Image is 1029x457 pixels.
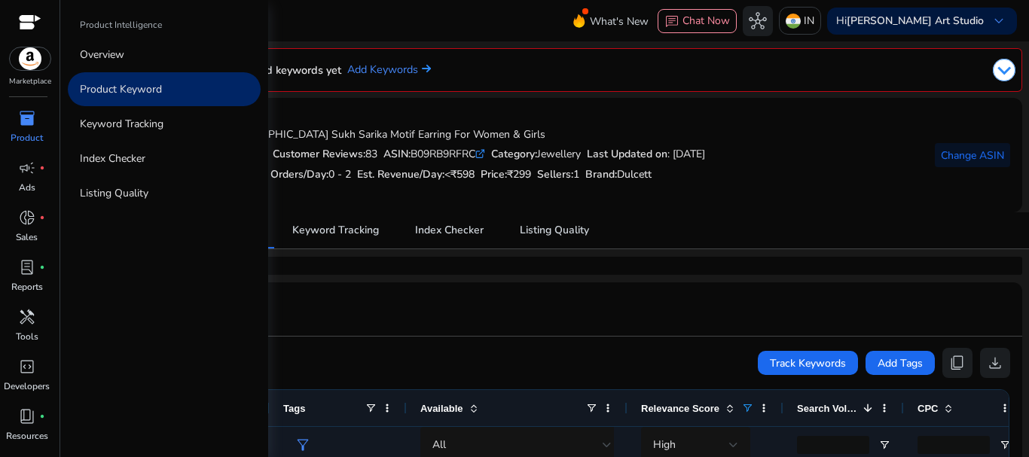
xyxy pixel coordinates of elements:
[19,181,35,194] p: Ads
[39,215,45,221] span: fiber_manual_record
[658,9,737,33] button: chatChat Now
[4,379,50,393] p: Developers
[797,436,869,454] input: Search Volume Filter Input
[585,169,652,181] h5: :
[283,403,305,414] span: Tags
[39,264,45,270] span: fiber_manual_record
[18,358,36,376] span: code_blocks
[986,354,1004,372] span: download
[491,146,581,162] div: Jewellery
[878,355,923,371] span: Add Tags
[444,167,475,181] span: <₹598
[847,14,984,28] b: [PERSON_NAME] Art Studio
[935,143,1010,167] button: Change ASIN
[10,47,50,70] img: amazon.svg
[999,439,1011,451] button: Open Filter Menu
[347,62,431,78] a: Add Keywords
[786,14,801,29] img: in.svg
[653,437,676,452] span: High
[836,16,984,26] p: Hi
[16,330,38,343] p: Tools
[866,351,935,375] button: Add Tags
[749,12,767,30] span: hub
[664,14,679,29] span: chat
[641,403,719,414] span: Relevance Score
[990,12,1008,30] span: keyboard_arrow_down
[743,6,773,36] button: hub
[18,308,36,326] span: handyman
[80,151,145,166] p: Index Checker
[11,131,43,145] p: Product
[941,148,1004,163] span: Change ASIN
[18,407,36,425] span: book_4
[18,159,36,177] span: campaign
[80,81,162,97] p: Product Keyword
[948,354,966,372] span: content_copy
[481,169,531,181] h5: Price:
[383,147,411,161] b: ASIN:
[80,47,124,62] p: Overview
[980,348,1010,378] button: download
[420,403,463,414] span: Available
[797,403,857,414] span: Search Volume
[993,59,1015,81] img: dropdown-arrow.svg
[383,146,485,162] div: B09RB9RFRC
[587,147,667,161] b: Last Updated on
[11,280,43,294] p: Reports
[328,167,351,181] span: 0 - 2
[18,258,36,276] span: lab_profile
[18,109,36,127] span: inventory_2
[573,167,579,181] span: 1
[273,146,377,162] div: 83
[432,437,446,452] span: All
[918,403,938,414] span: CPC
[590,8,649,35] span: What's New
[585,167,615,181] span: Brand
[6,429,48,443] p: Resources
[520,225,589,236] span: Listing Quality
[250,169,351,181] h5: Est. Orders/Day:
[18,209,36,227] span: donut_small
[294,436,312,454] span: filter_alt
[537,169,579,181] h5: Sellers:
[292,225,379,236] span: Keyword Tracking
[185,129,705,142] h4: Dulcett [GEOGRAPHIC_DATA] Sukh Sarika Motif Earring For Women & Girls
[507,167,531,181] span: ₹299
[918,436,990,454] input: CPC Filter Input
[80,18,162,32] p: Product Intelligence
[942,348,973,378] button: content_copy
[682,14,730,28] span: Chat Now
[16,230,38,244] p: Sales
[9,76,51,87] p: Marketplace
[39,413,45,419] span: fiber_manual_record
[418,64,431,73] img: arrow-right.svg
[617,167,652,181] span: Dulcett
[878,439,890,451] button: Open Filter Menu
[80,185,148,201] p: Listing Quality
[39,165,45,171] span: fiber_manual_record
[491,147,537,161] b: Category:
[587,146,705,162] div: : [DATE]
[770,355,846,371] span: Track Keywords
[80,116,163,132] p: Keyword Tracking
[273,147,365,161] b: Customer Reviews:
[415,225,484,236] span: Index Checker
[758,351,858,375] button: Track Keywords
[357,169,475,181] h5: Est. Revenue/Day:
[804,8,814,34] p: IN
